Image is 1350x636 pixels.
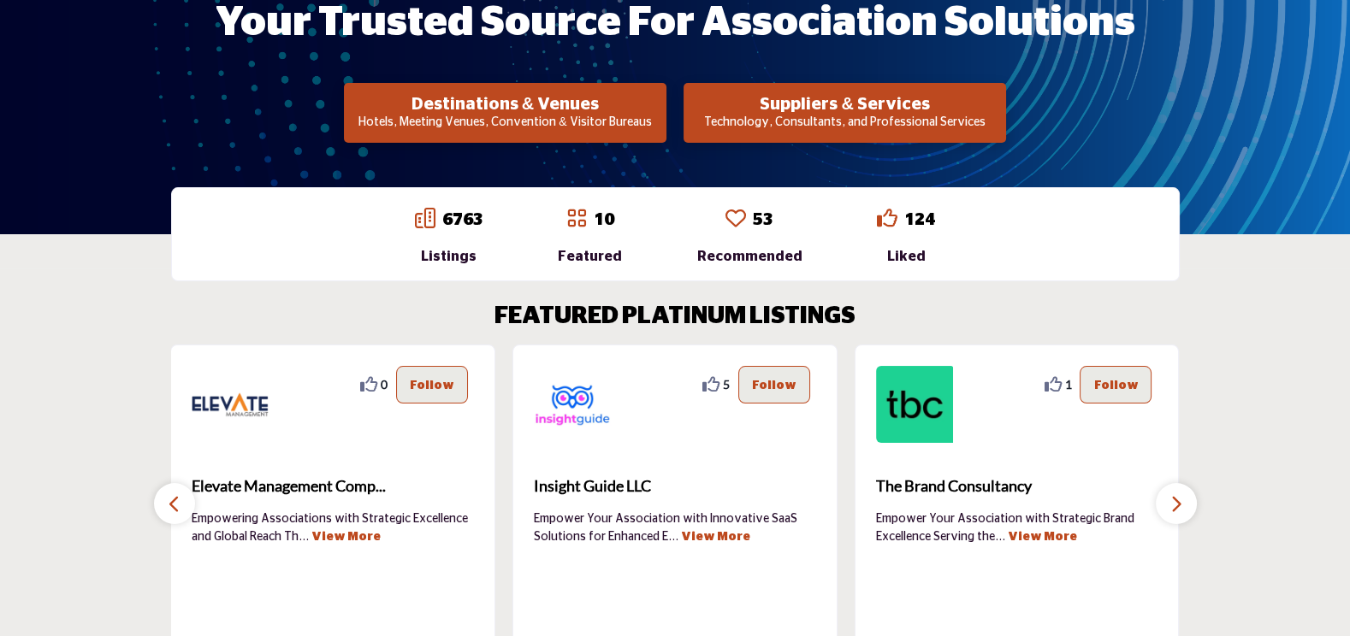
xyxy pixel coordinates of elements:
a: Go to Recommended [725,208,746,232]
button: Destinations & Venues Hotels, Meeting Venues, Convention & Visitor Bureaus [344,83,666,143]
span: 1 [1064,375,1071,393]
b: Elevate Management Company [192,463,474,509]
button: Follow [738,366,810,403]
div: Recommended [697,246,802,267]
button: Suppliers & Services Technology, Consultants, and Professional Services [684,83,1006,143]
a: View More [681,531,750,543]
a: Elevate Management Comp... [192,463,474,509]
button: Follow [1080,366,1152,403]
span: ... [668,531,678,543]
span: The Brand Consultancy [876,474,1158,498]
a: View More [1008,531,1077,543]
a: 53 [753,211,773,228]
p: Technology, Consultants, and Professional Services [689,115,1001,132]
p: Empowering Associations with Strategic Excellence and Global Reach Th [192,510,474,545]
img: Elevate Management Company [192,366,269,443]
i: Go to Liked [877,208,897,228]
h2: FEATURED PLATINUM LISTINGS [494,303,856,332]
p: Empower Your Association with Strategic Brand Excellence Serving the [876,510,1158,545]
span: 0 [381,375,388,393]
p: Hotels, Meeting Venues, Convention & Visitor Bureaus [349,115,661,132]
p: Empower Your Association with Innovative SaaS Solutions for Enhanced E [534,510,816,545]
a: The Brand Consultancy [876,463,1158,509]
h2: Suppliers & Services [689,94,1001,115]
div: Listings [415,246,483,267]
div: Featured [558,246,622,267]
a: Insight Guide LLC [534,463,816,509]
img: The Brand Consultancy [876,366,953,443]
a: Go to Featured [566,208,587,232]
span: Elevate Management Comp... [192,474,474,498]
p: Follow [1093,375,1138,394]
h2: Destinations & Venues [349,94,661,115]
a: View More [311,531,381,543]
span: ... [995,531,1005,543]
img: Insight Guide LLC [534,366,611,443]
p: Follow [752,375,796,394]
a: 124 [904,211,935,228]
span: ... [299,531,309,543]
span: Insight Guide LLC [534,474,816,498]
button: Follow [396,366,468,403]
span: 5 [723,375,730,393]
div: Liked [877,246,935,267]
p: Follow [410,375,454,394]
a: 10 [594,211,614,228]
a: 6763 [442,211,483,228]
